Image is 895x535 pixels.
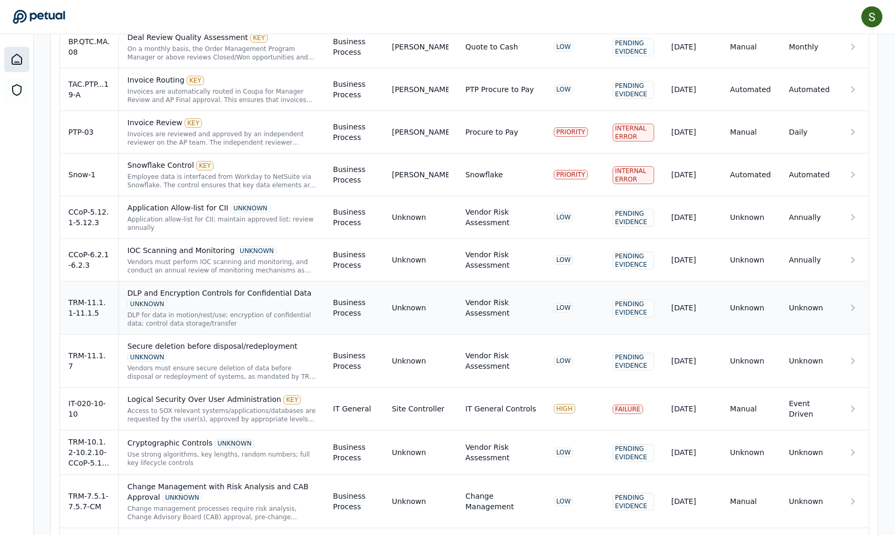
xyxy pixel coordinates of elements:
td: Business Process [324,26,383,68]
div: Invoice Routing [127,75,316,85]
div: UNKNOWN [162,493,202,502]
div: Vendor Risk Assessment [465,297,537,318]
td: Annually [780,196,839,239]
div: Vendors must ensure secure deletion of data before disposal or redeployment of systems, as mandat... [127,364,316,381]
div: Failure [613,405,643,414]
td: Manual [721,388,780,430]
div: Vendor Risk Assessment [465,442,537,463]
div: Pending Evidence [613,493,655,511]
td: Unknown [721,335,780,388]
div: DLP for data in motion/rest/use; encryption of confidential data; control data storage/transfer [127,311,316,328]
img: Samuel Tan [861,6,882,27]
div: Pending Evidence [613,299,655,317]
div: On a monthly basis, the Order Management Program Manager or above reviews Closed/Won opportunitie... [127,45,316,62]
a: Dashboard [4,47,29,72]
td: Daily [780,111,839,154]
div: Vendors must perform IOC scanning and monitoring, and conduct an annual review of monitoring mech... [127,258,316,275]
td: Manual [721,111,780,154]
div: LOW [554,85,574,94]
div: Pending Evidence [613,251,655,269]
td: Monthly [780,26,839,68]
td: Unknown [780,335,839,388]
div: [PERSON_NAME] [392,169,449,180]
div: LOW [554,356,574,366]
div: Unknown [392,255,426,265]
td: Automated [780,68,839,111]
div: [DATE] [671,403,713,414]
div: UNKNOWN [237,246,277,256]
td: Business Process [324,196,383,239]
div: Use strong algorithms, key lengths, random numbers; full key lifecycle controls [127,450,316,467]
td: Unknown [721,239,780,281]
div: CCoP-5.12.1-5.12.3 [68,207,110,228]
div: [DATE] [671,127,713,137]
td: Business Process [324,154,383,196]
div: UNKNOWN [215,439,254,448]
div: PRIORITY [554,170,588,179]
div: [DATE] [671,42,713,52]
div: UNKNOWN [127,299,167,309]
div: [DATE] [671,447,713,458]
td: Business Process [324,430,383,475]
div: IT General Controls [465,403,536,414]
div: Cryptographic Controls [127,438,316,448]
td: Unknown [780,475,839,528]
td: Event Driven [780,388,839,430]
div: Procure to Pay [465,127,518,137]
div: Access to SOX relevant systems/applications/databases are requested by the user(s), approved by a... [127,407,316,423]
div: Snow-1 [68,169,110,180]
div: [DATE] [671,356,713,366]
div: [PERSON_NAME] [392,84,449,95]
div: Snowflake Control [127,160,316,170]
div: Pending Evidence [613,444,655,462]
div: Unknown [392,496,426,507]
div: Vendor Risk Assessment [465,350,537,371]
div: [DATE] [671,212,713,223]
td: Unknown [721,196,780,239]
div: Unknown [392,356,426,366]
div: TRM-11.1.7 [68,350,110,371]
div: TRM-10.1.2-10.2.10-CCoP-5.17.1-5.17.2 [68,437,110,468]
div: LOW [554,448,574,457]
div: [DATE] [671,169,713,180]
div: KEY [196,161,213,170]
div: Application allow-list for CII; maintain approved list; review annually [127,215,316,232]
div: PTP-03 [68,127,110,137]
td: Business Process [324,111,383,154]
div: Invoices are reviewed and approved by an independent reviewer on the AP team. The independent rev... [127,130,316,147]
div: Application Allow-list for CII [127,203,316,213]
div: Pending Evidence [613,38,655,56]
div: Deal Review Quality Assessment [127,32,316,43]
div: Quote to Cash [465,42,518,52]
td: Business Process [324,281,383,335]
td: Business Process [324,68,383,111]
div: Pending Evidence [613,81,655,99]
div: Vendor Risk Assessment [465,207,537,228]
div: [DATE] [671,496,713,507]
div: Employee data is interfaced from Workday to NetSuite via Snowflake. The control ensures that key ... [127,173,316,189]
div: Unknown [392,212,426,223]
td: Manual [721,475,780,528]
div: Pending Evidence [613,352,655,370]
div: Secure deletion before disposal/redeployment [127,341,316,362]
td: Unknown [780,281,839,335]
div: PRIORITY [554,127,588,137]
div: LOW [554,497,574,506]
div: [DATE] [671,302,713,313]
td: Annually [780,239,839,281]
div: DLP and Encryption Controls for Confidential Data [127,288,316,309]
div: Invoices are automatically routed in Coupa for Manager Review and AP Final approval. This ensures... [127,87,316,104]
div: Unknown [392,447,426,458]
td: Unknown [780,430,839,475]
div: HIGH [554,404,575,413]
div: Internal Error [613,166,655,184]
td: Manual [721,26,780,68]
div: TRM-11.1.1-11.1.5 [68,297,110,318]
div: Logical Security Over User Administration [127,394,316,405]
a: Go to Dashboard [13,9,65,24]
div: Site Controller [392,403,444,414]
td: Unknown [721,281,780,335]
td: Business Process [324,239,383,281]
div: Change Management [465,491,537,512]
div: PTP Procure to Pay [465,84,534,95]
